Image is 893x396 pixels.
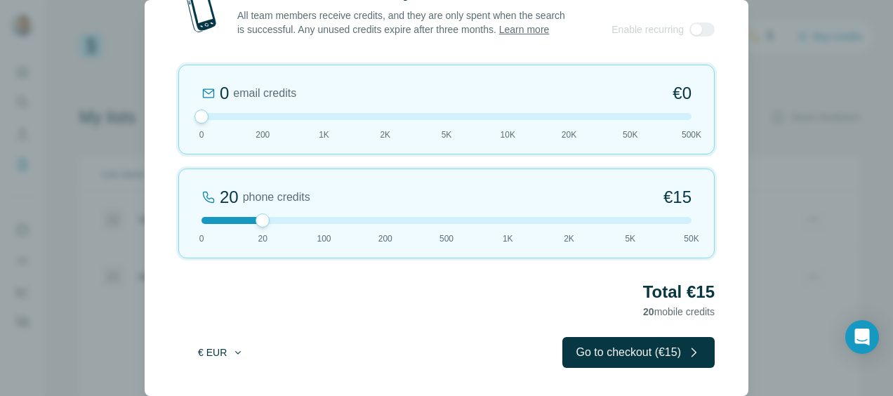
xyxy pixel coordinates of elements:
[501,128,515,141] span: 10K
[188,340,253,365] button: € EUR
[611,22,684,37] span: Enable recurring
[258,232,267,245] span: 20
[643,306,715,317] span: mobile credits
[564,232,574,245] span: 2K
[503,232,513,245] span: 1K
[378,232,392,245] span: 200
[199,128,204,141] span: 0
[562,337,715,368] button: Go to checkout (€15)
[684,232,699,245] span: 50K
[499,24,550,35] a: Learn more
[256,128,270,141] span: 200
[220,82,229,105] div: 0
[439,232,454,245] span: 500
[623,128,637,141] span: 50K
[663,186,692,209] span: €15
[319,128,329,141] span: 1K
[220,186,239,209] div: 20
[673,82,692,105] span: €0
[643,306,654,317] span: 20
[442,128,452,141] span: 5K
[178,281,715,303] h2: Total €15
[380,128,390,141] span: 2K
[233,85,296,102] span: email credits
[682,128,701,141] span: 500K
[845,320,879,354] div: Open Intercom Messenger
[243,189,310,206] span: phone credits
[199,232,204,245] span: 0
[562,128,576,141] span: 20K
[625,232,635,245] span: 5K
[317,232,331,245] span: 100
[237,8,567,37] p: All team members receive credits, and they are only spent when the search is successful. Any unus...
